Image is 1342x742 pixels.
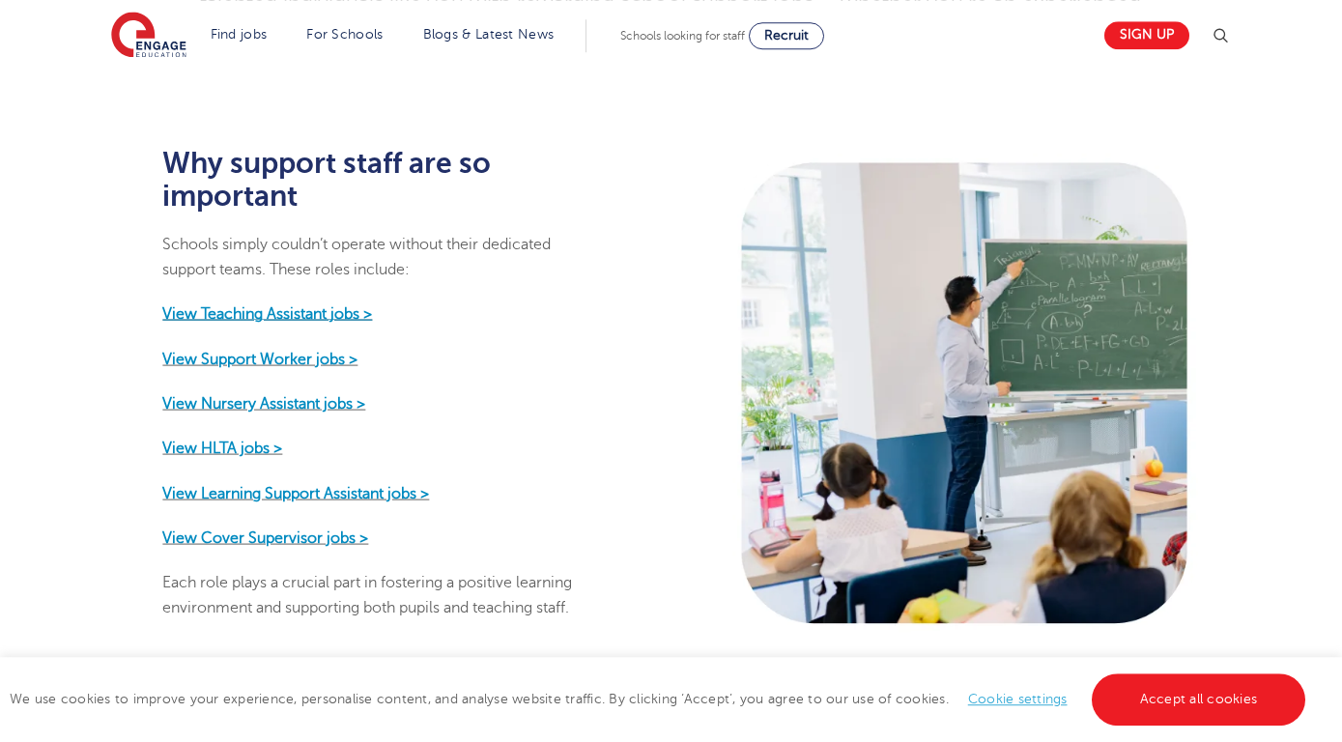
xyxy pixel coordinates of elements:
[162,146,491,212] strong: Why support staff are so important
[10,692,1310,706] span: We use cookies to improve your experience, personalise content, and analyse website traffic. By c...
[749,22,824,49] a: Recruit
[162,570,593,621] p: Each role plays a crucial part in fostering a positive learning environment and supporting both p...
[306,27,383,42] a: For Schools
[162,395,365,413] a: View Nursery Assistant jobs >
[162,484,429,501] a: View Learning Support Assistant jobs >
[162,305,372,323] a: View Teaching Assistant jobs >
[423,27,555,42] a: Blogs & Latest News
[162,440,282,457] a: View HLTA jobs >
[162,350,357,367] a: View Support Worker jobs >
[162,231,593,282] p: Schools simply couldn’t operate without their dedicated support teams. These roles include:
[111,12,186,60] img: Engage Education
[1104,21,1189,49] a: Sign up
[162,528,368,546] a: View Cover Supervisor jobs >
[1092,673,1306,726] a: Accept all cookies
[764,28,809,43] span: Recruit
[211,27,268,42] a: Find jobs
[620,29,745,43] span: Schools looking for staff
[968,692,1068,706] a: Cookie settings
